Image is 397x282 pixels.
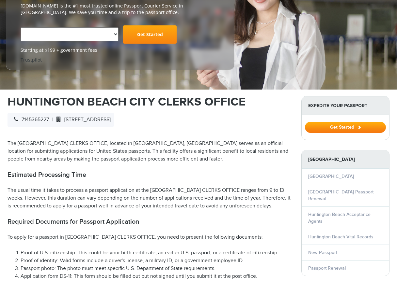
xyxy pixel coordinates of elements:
[308,189,373,202] a: [GEOGRAPHIC_DATA] Passport Renewal
[308,265,346,271] a: Passport Renewal
[21,57,42,63] a: Trustpilot
[53,117,111,123] span: [STREET_ADDRESS]
[8,96,292,108] h1: HUNTINGTON BEACH CITY CLERKS OFFICE
[308,234,373,240] a: Huntington Beach Vital Records
[8,140,292,163] p: The [GEOGRAPHIC_DATA] CLERKS OFFICE, located in [GEOGRAPHIC_DATA], [GEOGRAPHIC_DATA] serves as an...
[308,250,337,255] a: New Passport
[21,47,220,53] span: Starting at $199 + government fees
[302,150,389,169] strong: [GEOGRAPHIC_DATA]
[21,257,292,265] li: Proof of identity: Valid forms include a driver's license, a military ID, or a government employe...
[21,249,292,257] li: Proof of U.S. citizenship: This could be your birth certificate, an earlier U.S. passport, or a c...
[8,113,114,127] div: |
[302,96,389,115] strong: Expedite Your Passport
[21,273,292,280] li: Application form DS-11: This form should be filled out but not signed until you submit it at the ...
[8,218,292,226] h2: Required Documents for Passport Application
[308,212,371,224] a: Huntington Beach Acceptance Agents
[305,124,386,130] a: Get Started
[21,3,220,16] p: [DOMAIN_NAME] is the #1 most trusted online Passport Courier Service in [GEOGRAPHIC_DATA]. We sav...
[8,233,292,241] p: To apply for a passport in [GEOGRAPHIC_DATA] CLERKS OFFICE, you need to present the following doc...
[21,265,292,273] li: Passport photo: The photo must meet specific U.S. Department of State requirements.
[8,187,292,210] p: The usual time it takes to process a passport application at the [GEOGRAPHIC_DATA] CLERKS OFFICE ...
[308,174,354,179] a: [GEOGRAPHIC_DATA]
[8,171,292,179] h2: Estimated Processing Time
[123,25,177,44] a: Get Started
[305,122,386,133] button: Get Started
[11,117,49,123] span: 7145365227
